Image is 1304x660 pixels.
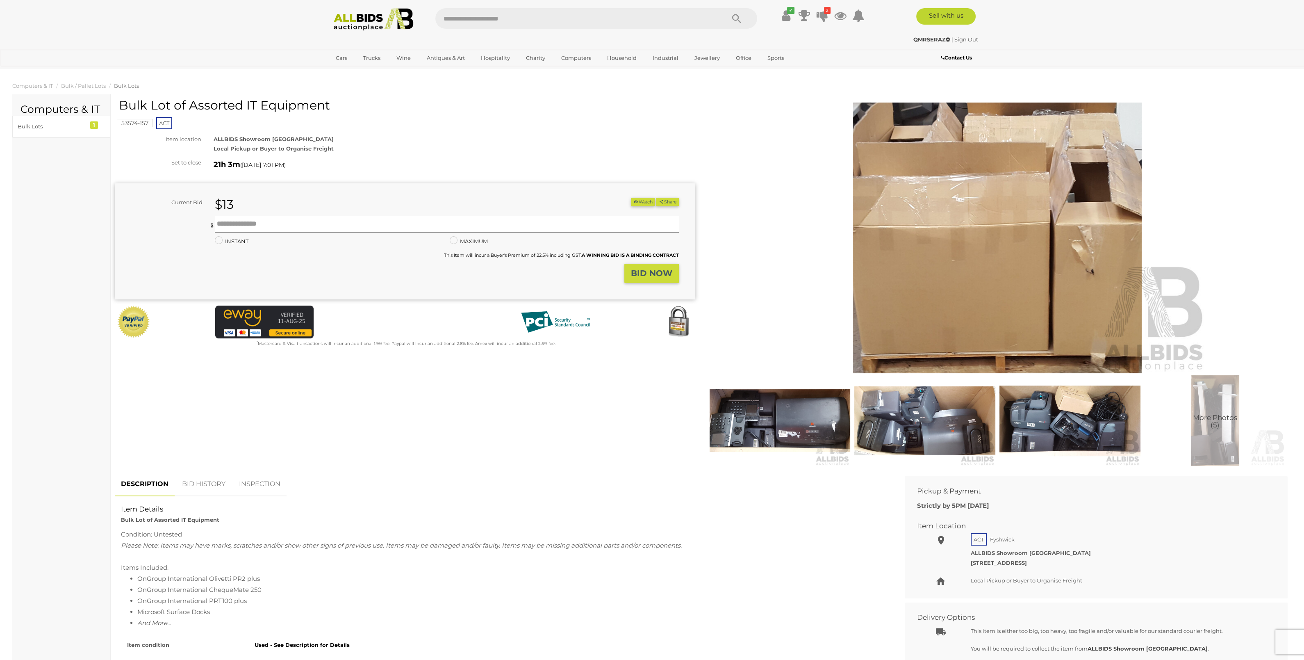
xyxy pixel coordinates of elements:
a: Bulk / Pallet Lots [61,82,106,89]
a: Contact Us [940,53,974,62]
p: You will be required to collect the item from . [971,644,1269,653]
strong: BID NOW [631,268,672,278]
span: | [951,36,953,43]
a: INSPECTION [233,472,287,496]
span: ACT [156,117,172,129]
i: 2 [824,7,831,14]
a: Jewellery [689,51,725,65]
a: ✔ [780,8,792,23]
a: Sign Out [954,36,978,43]
button: Search [716,8,757,29]
h2: Item Location [917,522,1263,530]
strong: 21h 3m [214,160,240,169]
img: Official PayPal Seal [117,306,150,338]
strong: Item condition [127,642,169,648]
a: Bulk Lots [114,82,139,89]
a: 53574-157 [117,120,153,126]
b: Contact Us [940,55,972,61]
img: Bulk Lot of Assorted IT Equipment [854,375,995,466]
li: OnGroup International ChequeMate 250 [137,584,886,595]
strong: Used - See Description for Details [255,642,350,648]
a: Cars [330,51,353,65]
strong: $13 [215,197,234,212]
a: DESCRIPTION [115,472,175,496]
a: Computers & IT [12,82,53,89]
img: PCI DSS compliant [514,306,596,338]
a: Trucks [358,51,386,65]
a: Bulk Lots 1 [12,116,110,137]
strong: Bulk Lot of Assorted IT Equipment [121,516,219,523]
img: Secured by Rapid SSL [662,306,695,338]
label: INSTANT [215,237,248,246]
strong: ALLBIDS Showroom [GEOGRAPHIC_DATA] [214,136,334,142]
small: This Item will incur a Buyer's Premium of 22.5% including GST. [444,252,679,258]
div: Current Bid [115,198,209,207]
strong: QMRSERAZ [913,36,950,43]
small: Mastercard & Visa transactions will incur an additional 1.9% fee. Paypal will incur an additional... [257,341,555,346]
a: More Photos(5) [1145,375,1286,466]
img: Bulk Lot of Assorted IT Equipment [999,375,1140,466]
span: ACT [971,533,987,546]
button: Watch [631,198,655,206]
a: Office [731,51,757,65]
div: Condition: Untested [121,529,886,540]
a: Household [602,51,642,65]
a: Computers [556,51,596,65]
label: MAXIMUM [450,237,488,246]
a: Industrial [647,51,684,65]
span: ( ) [240,162,286,168]
button: BID NOW [624,264,679,283]
span: Fyshwick [988,534,1017,545]
a: Sports [762,51,790,65]
div: Item location [109,135,207,144]
span: Please Note: Items may have marks, scratches and/or show other signs of previous use. Items may b... [121,541,682,549]
h2: Computers & IT [20,104,102,115]
div: Set to close [109,158,207,167]
p: This item is either too big, too heavy, too fragile and/or valuable for our standard courier frei... [971,626,1269,636]
i: ✔ [787,7,794,14]
span: And More... [137,619,171,627]
img: Bulk Lot of Assorted IT Equipment [787,103,1207,373]
h1: Bulk Lot of Assorted IT Equipment [119,98,693,112]
li: OnGroup International PRT100 plus [137,595,886,606]
h2: Pickup & Payment [917,487,1263,495]
strong: Local Pickup or Buyer to Organise Freight [214,145,334,152]
img: Allbids.com.au [329,8,418,31]
b: ALLBIDS Showroom [GEOGRAPHIC_DATA] [1088,645,1208,652]
span: More Photos (5) [1193,414,1237,429]
div: Bulk Lots [18,122,85,131]
span: [DATE] 7:01 PM [242,161,284,169]
a: Wine [391,51,416,65]
li: Watch this item [631,198,655,206]
a: BID HISTORY [176,472,232,496]
h2: Delivery Options [917,614,1263,621]
li: OnGroup International Olivetti PR2 plus [137,573,886,584]
b: Strictly by 5PM [DATE] [917,502,989,509]
div: 1 [90,121,98,129]
mark: 53574-157 [117,119,153,127]
h2: Item Details [121,505,886,513]
a: 2 [816,8,828,23]
a: Hospitality [476,51,515,65]
a: Sell with us [916,8,976,25]
a: QMRSERAZ [913,36,951,43]
b: A WINNING BID IS A BINDING CONTRACT [582,252,679,258]
a: Antiques & Art [421,51,470,65]
img: Bulk Lot of Assorted IT Equipment [710,375,851,466]
img: Bulk Lot of Assorted IT Equipment [1145,375,1286,466]
strong: [STREET_ADDRESS] [971,560,1027,566]
strong: ALLBIDS Showroom [GEOGRAPHIC_DATA] [971,550,1091,556]
span: Local Pickup or Buyer to Organise Freight [971,577,1082,584]
div: Items Included: [121,562,886,573]
img: eWAY Payment Gateway [215,306,314,338]
li: Microsoft Surface Docks [137,606,886,617]
a: Charity [521,51,551,65]
button: Share [656,198,678,206]
a: [GEOGRAPHIC_DATA] [330,65,399,78]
